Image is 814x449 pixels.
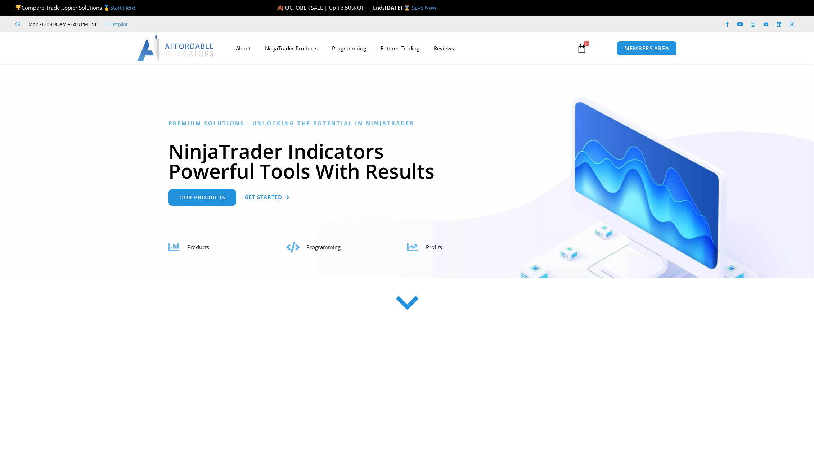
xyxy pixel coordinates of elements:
strong: [DATE] ⌛ [385,4,412,11]
a: Trustpilot [107,20,128,28]
nav: Menu [229,40,568,57]
span: 🍂 OCTOBER SALE | Up To 50% OFF | Ends [277,4,385,11]
span: Mon - Fri: 8:00 AM – 6:00 PM EST [27,20,97,28]
a: Programming [325,40,373,57]
a: Get Started [244,189,290,206]
a: MEMBERS AREA [617,41,677,56]
span: Compare Trade Copier Solutions 🥇 [15,4,135,11]
span: Profits [426,243,442,251]
a: Reviews [427,40,461,57]
span: Get Started [244,194,282,200]
a: Save Now [412,4,436,11]
span: Products [187,243,209,251]
span: Programming [306,243,341,251]
a: Our Products [168,189,236,206]
a: Start Here [110,4,135,11]
img: 🏆 [16,5,21,10]
a: 0 [566,38,598,59]
img: LogoAI | Affordable Indicators – NinjaTrader [137,35,215,61]
span: 0 [584,41,589,46]
h1: NinjaTrader Indicators Powerful Tools With Results [168,141,646,181]
a: Futures Trading [373,40,427,57]
a: NinjaTrader Products [258,40,325,57]
h6: Premium Solutions - Unlocking the Potential in NinjaTrader [168,120,646,127]
span: MEMBERS AREA [624,46,669,51]
a: About [229,40,258,57]
span: Our Products [179,195,225,200]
